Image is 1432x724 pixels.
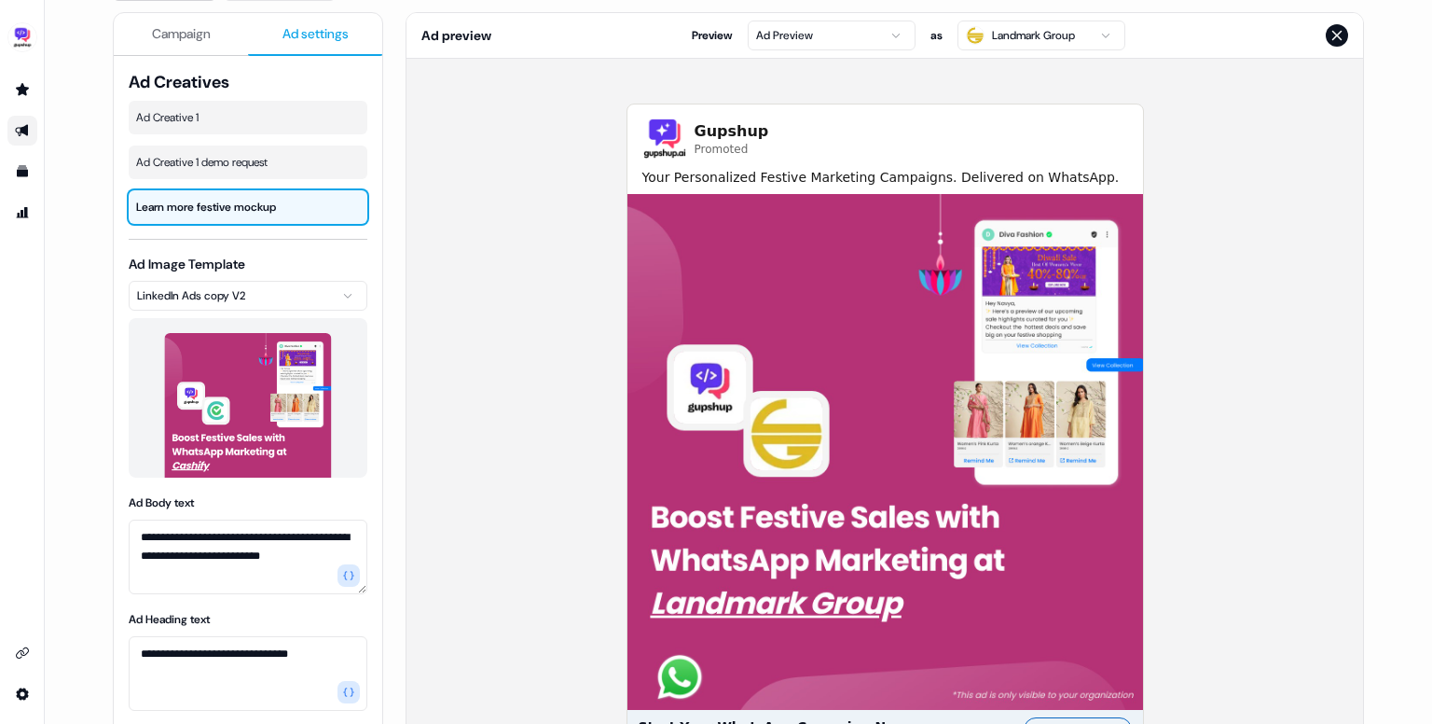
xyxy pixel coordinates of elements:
label: Ad Heading text [129,612,210,627]
span: Ad Creative 1 [136,108,360,127]
span: Promoted [695,143,769,157]
a: Go to integrations [7,679,37,709]
span: Learn more festive mockup [136,198,360,216]
span: Ad preview [421,26,491,45]
span: Ad Creative 1 demo request [136,153,360,172]
span: Your Personalized Festive Marketing Campaigns. Delivered on WhatsApp. [642,168,1128,187]
span: Ad settings [282,24,349,43]
span: as [930,26,943,45]
a: Go to attribution [7,198,37,228]
label: Ad Body text [129,495,194,510]
button: Close preview [1326,24,1348,47]
span: Ad Creatives [129,71,367,93]
a: Go to integrations [7,638,37,668]
span: Gupshup [695,120,769,143]
a: Go to outbound experience [7,116,37,146]
a: Go to templates [7,157,37,187]
label: Ad Image Template [129,256,245,272]
span: Preview [692,26,733,45]
span: Campaign [152,24,211,43]
a: Go to prospects [7,75,37,104]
